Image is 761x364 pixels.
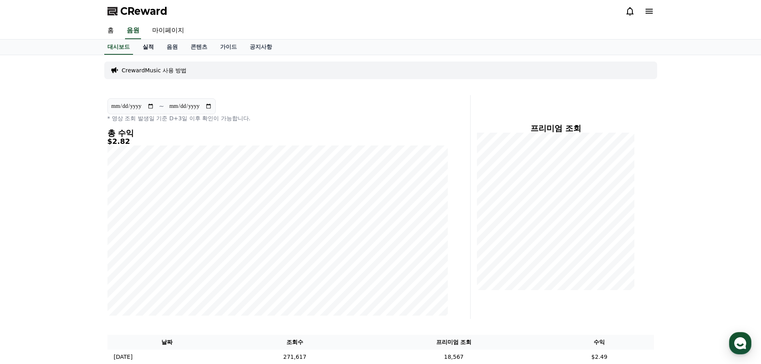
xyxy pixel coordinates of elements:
p: * 영상 조회 발생일 기준 D+3일 이후 확인이 가능합니다. [107,114,448,122]
h4: 프리미엄 조회 [477,124,635,133]
th: 프리미엄 조회 [363,335,545,350]
a: 콘텐츠 [184,40,214,55]
th: 수익 [545,335,654,350]
a: 가이드 [214,40,243,55]
a: 음원 [160,40,184,55]
a: 대시보드 [104,40,133,55]
a: 음원 [125,22,141,39]
a: 설정 [103,253,153,273]
a: 실적 [136,40,160,55]
span: 대화 [73,266,83,272]
a: 공지사항 [243,40,278,55]
h4: 총 수익 [107,129,448,137]
a: 마이페이지 [146,22,191,39]
span: 홈 [25,265,30,272]
th: 조회수 [227,335,363,350]
a: CReward [107,5,167,18]
a: 대화 [53,253,103,273]
span: CReward [120,5,167,18]
a: 홈 [2,253,53,273]
p: [DATE] [114,353,133,361]
a: 홈 [101,22,120,39]
h5: $2.82 [107,137,448,145]
p: ~ [159,101,164,111]
a: CrewardMusic 사용 방법 [122,66,187,74]
th: 날짜 [107,335,227,350]
span: 설정 [123,265,133,272]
